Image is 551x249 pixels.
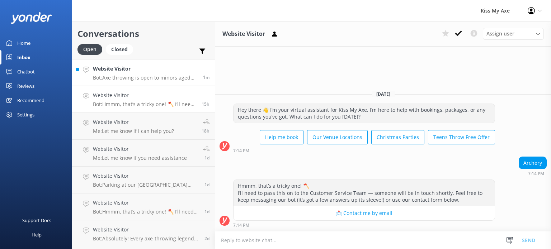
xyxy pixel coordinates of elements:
[234,180,495,206] div: Hmmm, that’s a tricky one! 🪓 I’ll need to pass this on to the Customer Service Team — someone wil...
[72,167,215,193] a: Website VisitorBot:Parking at our [GEOGRAPHIC_DATA] venue is a bit of an adventure! We recommend ...
[233,148,495,153] div: Oct 09 2025 07:14pm (UTC +11:00) Australia/Sydney
[93,75,198,81] p: Bot: Axe throwing is open to minors aged [DEMOGRAPHIC_DATA] and up, but they must be accompanied ...
[93,155,187,161] p: Me: Let me know if you need assistance
[233,223,249,228] strong: 7:14 PM
[203,74,209,80] span: Oct 10 2025 10:29am (UTC +11:00) Australia/Sydney
[204,182,209,188] span: Oct 08 2025 02:51pm (UTC +11:00) Australia/Sydney
[93,209,199,215] p: Bot: Hmmm, that’s a tricky one! 🪓 I’ll need to pass this on to the Customer Service Team — someon...
[202,128,209,134] span: Oct 09 2025 04:07pm (UTC +11:00) Australia/Sydney
[106,45,137,53] a: Closed
[17,64,35,79] div: Chatbot
[204,155,209,161] span: Oct 09 2025 08:49am (UTC +11:00) Australia/Sydney
[72,193,215,220] a: Website VisitorBot:Hmmm, that’s a tricky one! 🪓 I’ll need to pass this on to the Customer Service...
[17,36,30,50] div: Home
[93,199,199,207] h4: Website Visitor
[307,130,368,144] button: Our Venue Locations
[72,59,215,86] a: Website VisitorBot:Axe throwing is open to minors aged [DEMOGRAPHIC_DATA] and up, but they must b...
[77,44,102,55] div: Open
[93,91,196,99] h4: Website Visitor
[222,29,265,39] h3: Website Visitor
[93,128,174,134] p: Me: Let me know if i can help you?
[371,130,424,144] button: Christmas Parties
[428,130,495,144] button: Teens Throw Free Offer
[11,12,52,24] img: yonder-white-logo.png
[234,104,495,123] div: Hey there 👋 I’m your virtual assistant for Kiss My Axe. I’m here to help with bookings, packages,...
[528,172,544,176] strong: 7:14 PM
[93,182,199,188] p: Bot: Parking at our [GEOGRAPHIC_DATA] venue is a bit of an adventure! We recommend using public t...
[486,30,514,38] span: Assign user
[519,157,546,169] div: Archery
[106,44,133,55] div: Closed
[22,213,51,228] div: Support Docs
[519,171,547,176] div: Oct 09 2025 07:14pm (UTC +11:00) Australia/Sydney
[93,226,199,234] h4: Website Visitor
[72,113,215,140] a: Website VisitorMe:Let me know if i can help you?18h
[233,222,495,228] div: Oct 09 2025 07:14pm (UTC +11:00) Australia/Sydney
[234,206,495,220] button: 📩 Contact me by email
[17,93,44,107] div: Recommend
[93,172,199,180] h4: Website Visitor
[93,145,187,153] h4: Website Visitor
[17,50,30,64] div: Inbox
[72,220,215,247] a: Website VisitorBot:Absolutely! Every axe-throwing legend, including teens, needs to sign a safety...
[202,101,209,107] span: Oct 09 2025 07:14pm (UTC +11:00) Australia/Sydney
[17,79,34,93] div: Reviews
[93,118,174,126] h4: Website Visitor
[483,28,544,39] div: Assign User
[77,45,106,53] a: Open
[233,149,249,153] strong: 7:14 PM
[72,86,215,113] a: Website VisitorBot:Hmmm, that’s a tricky one! 🪓 I’ll need to pass this on to the Customer Service...
[32,228,42,242] div: Help
[77,27,209,40] h2: Conversations
[260,130,303,144] button: Help me book
[93,101,196,107] p: Bot: Hmmm, that’s a tricky one! 🪓 I’ll need to pass this on to the Customer Service Team — someon...
[93,65,198,73] h4: Website Visitor
[93,235,199,242] p: Bot: Absolutely! Every axe-throwing legend, including teens, needs to sign a safety waiver before...
[17,107,34,122] div: Settings
[72,140,215,167] a: Website VisitorMe:Let me know if you need assistance1d
[204,209,209,215] span: Oct 08 2025 10:42am (UTC +11:00) Australia/Sydney
[372,91,395,97] span: [DATE]
[204,235,209,241] span: Oct 07 2025 05:21pm (UTC +11:00) Australia/Sydney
